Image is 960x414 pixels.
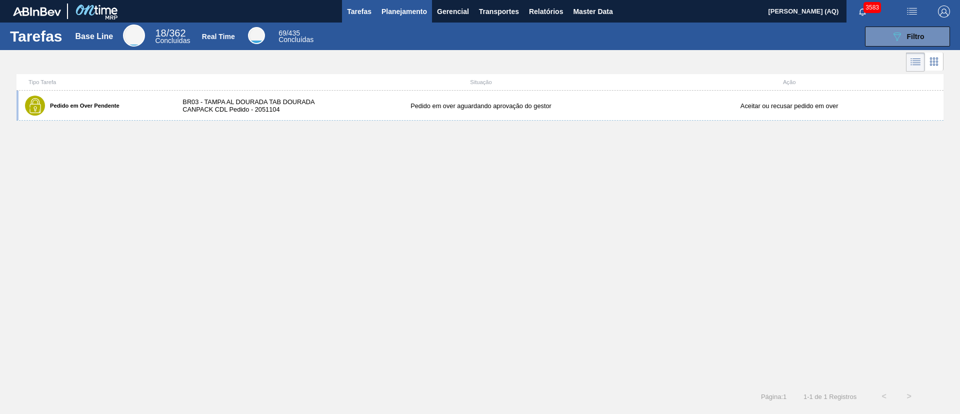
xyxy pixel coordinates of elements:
[155,37,190,45] span: Concluídas
[437,6,469,18] span: Gerencial
[155,28,185,39] span: / 362
[278,29,300,37] span: / 435
[906,6,918,18] img: userActions
[155,28,166,39] span: 18
[10,31,62,42] h1: Tarefas
[172,98,326,113] div: BR03 - TAMPA AL DOURADA TAB DOURADA CANPACK CDL Pedido - 2051104
[18,79,172,85] div: Tipo Tarefa
[865,27,950,47] button: Filtro
[635,102,943,110] div: Aceitar ou recusar pedido em over
[75,32,113,41] div: Base Line
[327,79,635,85] div: Situação
[278,30,313,43] div: Real Time
[573,6,612,18] span: Master Data
[248,27,265,44] div: Real Time
[123,25,145,47] div: Base Line
[155,29,190,44] div: Base Line
[202,33,235,41] div: Real Time
[381,6,427,18] span: Planejamento
[906,53,925,72] div: Visão em Lista
[13,7,61,16] img: TNhmsLtSVTkK8tSr43FrP2fwEKptu5GPRR3wAAAABJRU5ErkJggg==
[529,6,563,18] span: Relatórios
[925,53,943,72] div: Visão em Cards
[801,393,856,400] span: 1 - 1 de 1 Registros
[347,6,371,18] span: Tarefas
[863,2,881,13] span: 3583
[907,33,924,41] span: Filtro
[278,29,286,37] span: 69
[278,36,313,44] span: Concluídas
[761,393,786,400] span: Página : 1
[45,103,119,109] label: Pedido em Over Pendente
[327,102,635,110] div: Pedido em over aguardando aprovação do gestor
[846,5,878,19] button: Notificações
[635,79,943,85] div: Ação
[938,6,950,18] img: Logout
[871,384,896,409] button: <
[479,6,519,18] span: Transportes
[896,384,921,409] button: >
